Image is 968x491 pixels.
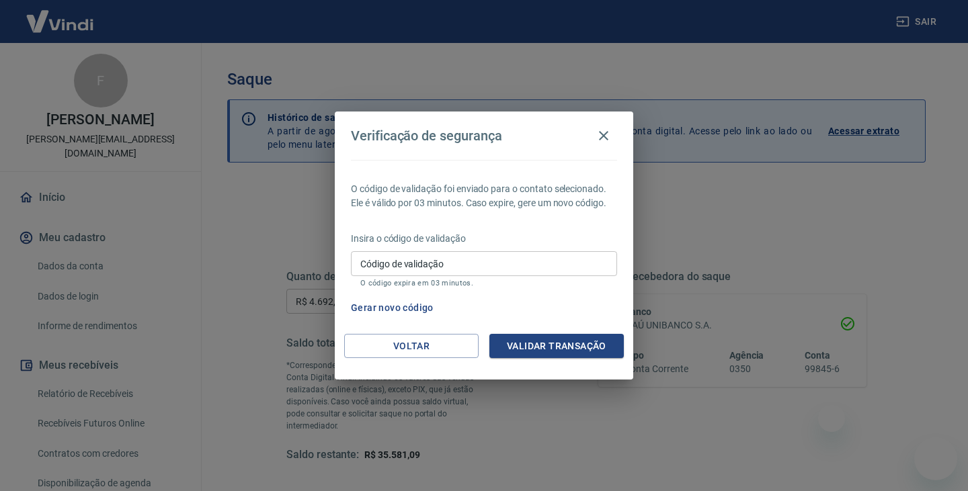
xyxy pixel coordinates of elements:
[351,128,502,144] h4: Verificação de segurança
[489,334,624,359] button: Validar transação
[351,182,617,210] p: O código de validação foi enviado para o contato selecionado. Ele é válido por 03 minutos. Caso e...
[344,334,479,359] button: Voltar
[360,279,608,287] p: O código expira em 03 minutos.
[914,437,957,480] iframe: Botão para abrir a janela de mensagens
[351,232,617,246] p: Insira o código de validação
[818,405,845,432] iframe: Fechar mensagem
[346,296,439,320] button: Gerar novo código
